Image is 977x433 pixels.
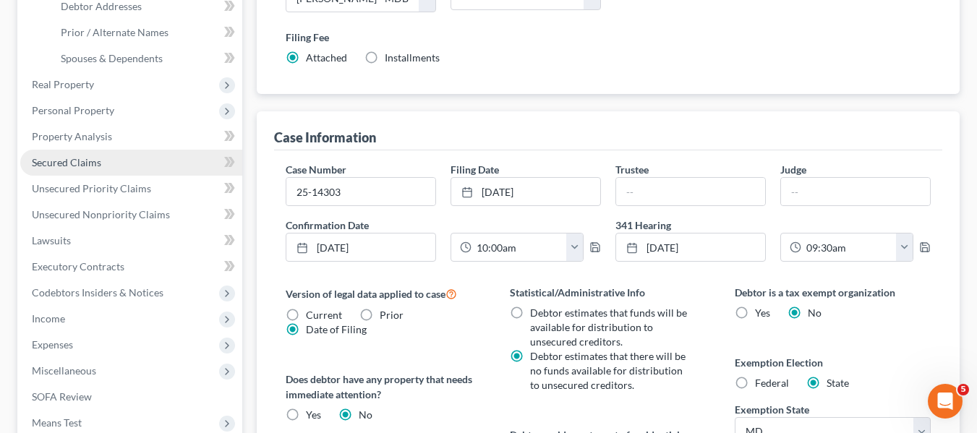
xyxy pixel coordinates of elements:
[306,408,321,421] span: Yes
[32,312,65,325] span: Income
[451,178,600,205] a: [DATE]
[380,309,404,321] span: Prior
[286,30,931,45] label: Filing Fee
[755,377,789,389] span: Federal
[20,176,242,202] a: Unsecured Priority Claims
[20,228,242,254] a: Lawsuits
[359,408,372,421] span: No
[32,156,101,168] span: Secured Claims
[801,233,897,261] input: -- : --
[32,260,124,273] span: Executory Contracts
[32,416,82,429] span: Means Test
[20,202,242,228] a: Unsecured Nonpriority Claims
[808,306,822,319] span: No
[306,323,367,335] span: Date of Filing
[20,124,242,150] a: Property Analysis
[286,178,435,205] input: Enter case number...
[781,178,930,205] input: --
[274,129,376,146] div: Case Information
[286,372,482,402] label: Does debtor have any property that needs immediate attention?
[928,384,963,419] iframe: Intercom live chat
[735,402,809,417] label: Exemption State
[32,286,163,299] span: Codebtors Insiders & Notices
[49,20,242,46] a: Prior / Alternate Names
[306,309,342,321] span: Current
[49,46,242,72] a: Spouses & Dependents
[61,52,163,64] span: Spouses & Dependents
[780,162,806,177] label: Judge
[61,26,168,38] span: Prior / Alternate Names
[755,306,770,319] span: Yes
[32,104,114,116] span: Personal Property
[286,162,346,177] label: Case Number
[616,178,765,205] input: --
[306,51,347,64] span: Attached
[510,285,706,300] label: Statistical/Administrative Info
[472,233,567,261] input: -- : --
[32,364,96,377] span: Miscellaneous
[735,355,931,370] label: Exemption Election
[32,234,71,246] span: Lawsuits
[286,233,435,261] a: [DATE]
[827,377,849,389] span: State
[32,182,151,194] span: Unsecured Priority Claims
[608,218,938,233] label: 341 Hearing
[957,384,969,395] span: 5
[32,338,73,351] span: Expenses
[32,78,94,90] span: Real Property
[451,162,499,177] label: Filing Date
[385,51,440,64] span: Installments
[32,208,170,220] span: Unsecured Nonpriority Claims
[530,306,687,348] span: Debtor estimates that funds will be available for distribution to unsecured creditors.
[32,390,92,403] span: SOFA Review
[278,218,608,233] label: Confirmation Date
[615,162,649,177] label: Trustee
[530,350,686,391] span: Debtor estimates that there will be no funds available for distribution to unsecured creditors.
[20,254,242,280] a: Executory Contracts
[20,384,242,410] a: SOFA Review
[616,233,765,261] a: [DATE]
[286,285,482,302] label: Version of legal data applied to case
[32,130,112,142] span: Property Analysis
[735,285,931,300] label: Debtor is a tax exempt organization
[20,150,242,176] a: Secured Claims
